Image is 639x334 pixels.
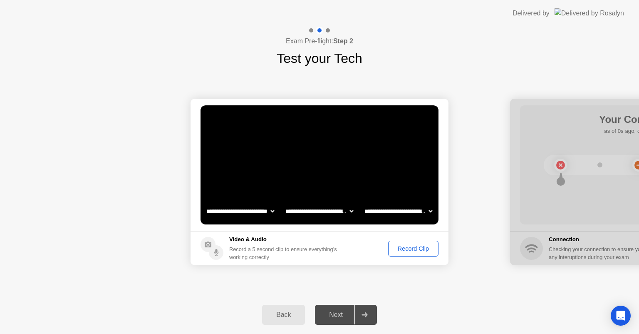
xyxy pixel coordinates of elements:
div: Back [265,311,302,319]
h4: Exam Pre-flight: [286,36,353,46]
h1: Test your Tech [277,48,362,68]
div: Record a 5 second clip to ensure everything’s working correctly [229,245,340,261]
div: Record Clip [391,245,436,252]
div: Open Intercom Messenger [611,306,631,326]
button: Record Clip [388,241,438,257]
div: Next [317,311,354,319]
h5: Video & Audio [229,235,340,244]
button: Back [262,305,305,325]
select: Available cameras [205,203,276,219]
img: Delivered by Rosalyn [555,8,624,18]
div: Delivered by [513,8,550,18]
select: Available speakers [284,203,355,219]
button: Next [315,305,377,325]
select: Available microphones [363,203,434,219]
b: Step 2 [333,37,353,45]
